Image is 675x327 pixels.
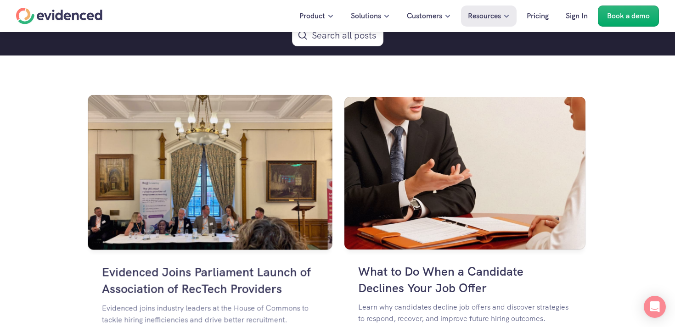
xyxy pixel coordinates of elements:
[358,263,572,297] h4: What to Do When a Candidate Declines Your Job Offer
[16,8,102,24] a: Home
[468,10,501,22] p: Resources
[527,10,549,22] p: Pricing
[607,10,650,22] p: Book a demo
[88,94,332,249] img: Panel discussion in a highly decorated room
[520,6,556,27] a: Pricing
[566,10,588,22] p: Sign In
[644,296,666,318] div: Open Intercom Messenger
[102,302,318,326] p: Evidenced joins industry leaders at the House of Commons to tackle hiring inefficiencies and driv...
[292,24,383,46] button: Search Icon
[299,10,325,22] p: Product
[351,10,381,22] p: Solutions
[344,97,585,249] img: Man and woman sitting across each other at a desk talking over a document
[102,264,318,298] h4: Evidenced Joins Parliament Launch of Association of RecTech Providers
[407,10,442,22] p: Customers
[358,301,572,324] p: Learn why candidates decline job offers and discover strategies to respond, recover, and improve ...
[598,6,659,27] a: Book a demo
[559,6,595,27] a: Sign In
